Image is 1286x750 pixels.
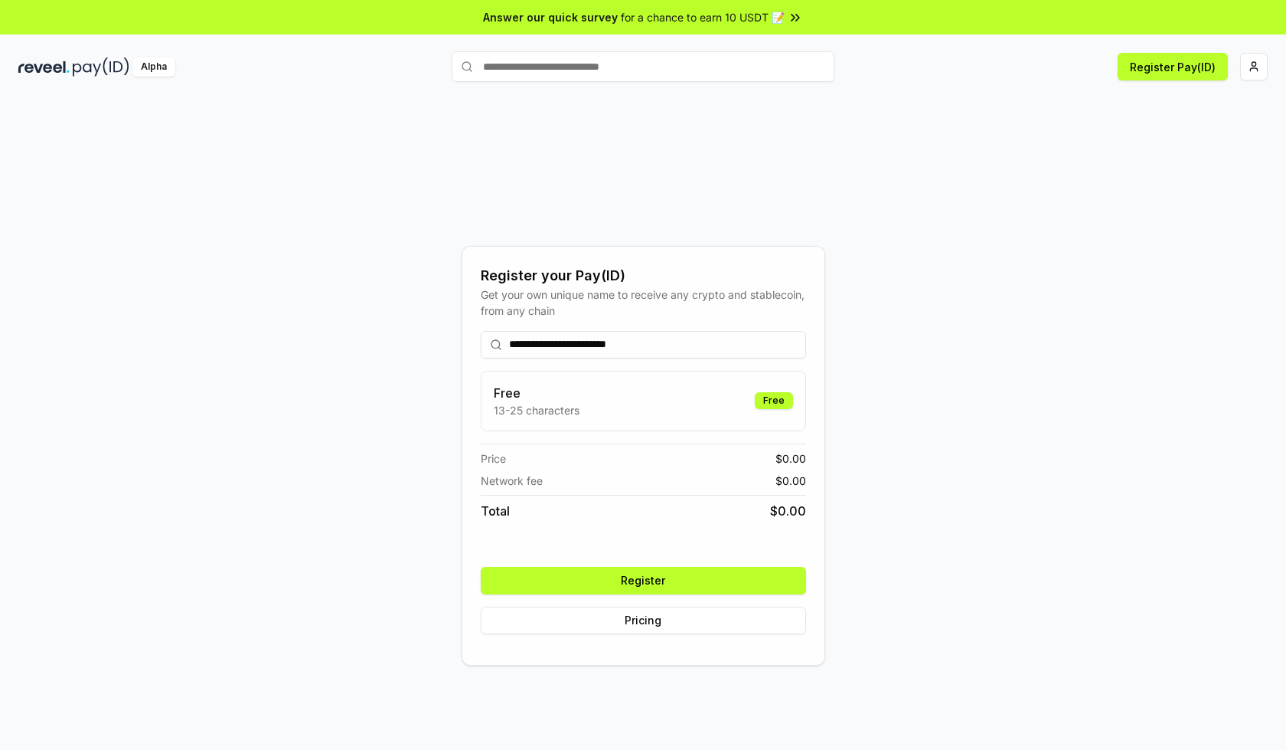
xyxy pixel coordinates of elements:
div: Alpha [132,57,175,77]
div: Free [755,392,793,409]
span: for a chance to earn 10 USDT 📝 [621,9,785,25]
span: Network fee [481,473,543,489]
div: Get your own unique name to receive any crypto and stablecoin, from any chain [481,287,806,319]
span: Answer our quick survey [483,9,618,25]
span: Total [481,502,510,520]
span: Price [481,450,506,467]
button: Pricing [481,607,806,634]
span: $ 0.00 [775,450,806,467]
p: 13-25 characters [494,402,579,418]
img: pay_id [73,57,129,77]
h3: Free [494,384,579,402]
button: Register [481,567,806,594]
button: Register Pay(ID) [1118,53,1228,80]
span: $ 0.00 [775,473,806,489]
img: reveel_dark [18,57,70,77]
span: $ 0.00 [770,502,806,520]
div: Register your Pay(ID) [481,265,806,287]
